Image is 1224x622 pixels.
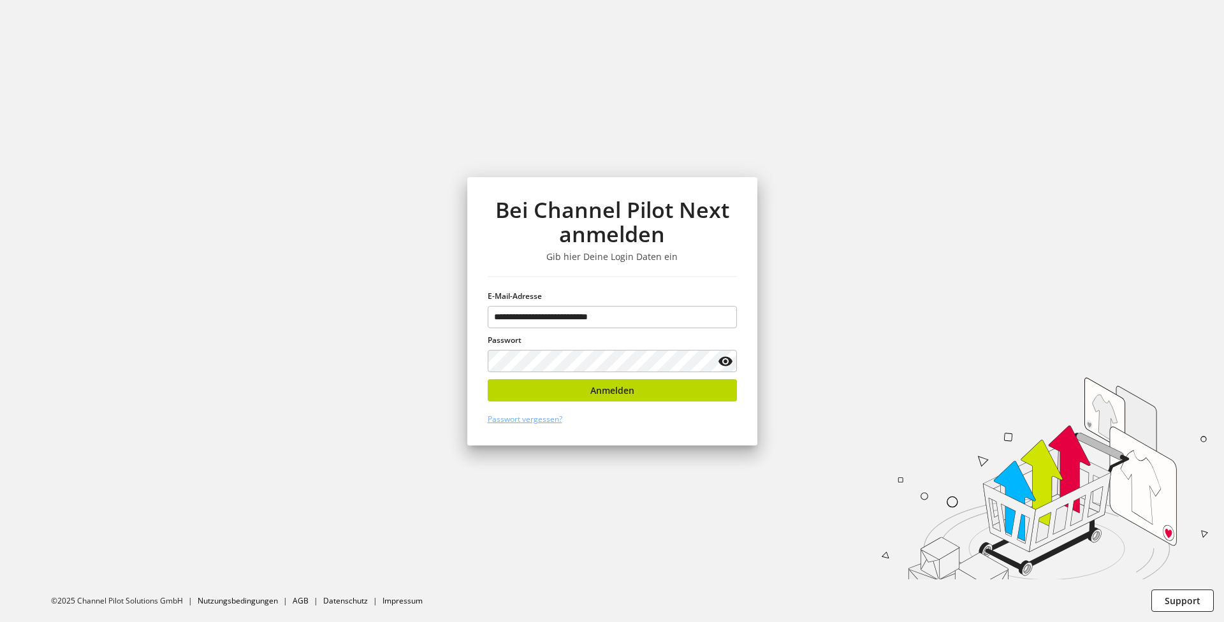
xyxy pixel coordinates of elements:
[323,595,368,606] a: Datenschutz
[488,251,737,263] h3: Gib hier Deine Login Daten ein
[488,291,542,301] span: E-Mail-Adresse
[293,595,309,606] a: AGB
[1165,594,1200,607] span: Support
[590,384,634,397] span: Anmelden
[198,595,278,606] a: Nutzungsbedingungen
[488,414,562,424] a: Passwort vergessen?
[1151,589,1214,612] button: Support
[488,335,521,345] span: Passwort
[488,198,737,247] h1: Bei Channel Pilot Next anmelden
[488,379,737,401] button: Anmelden
[382,595,423,606] a: Impressum
[51,595,198,607] li: ©2025 Channel Pilot Solutions GmbH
